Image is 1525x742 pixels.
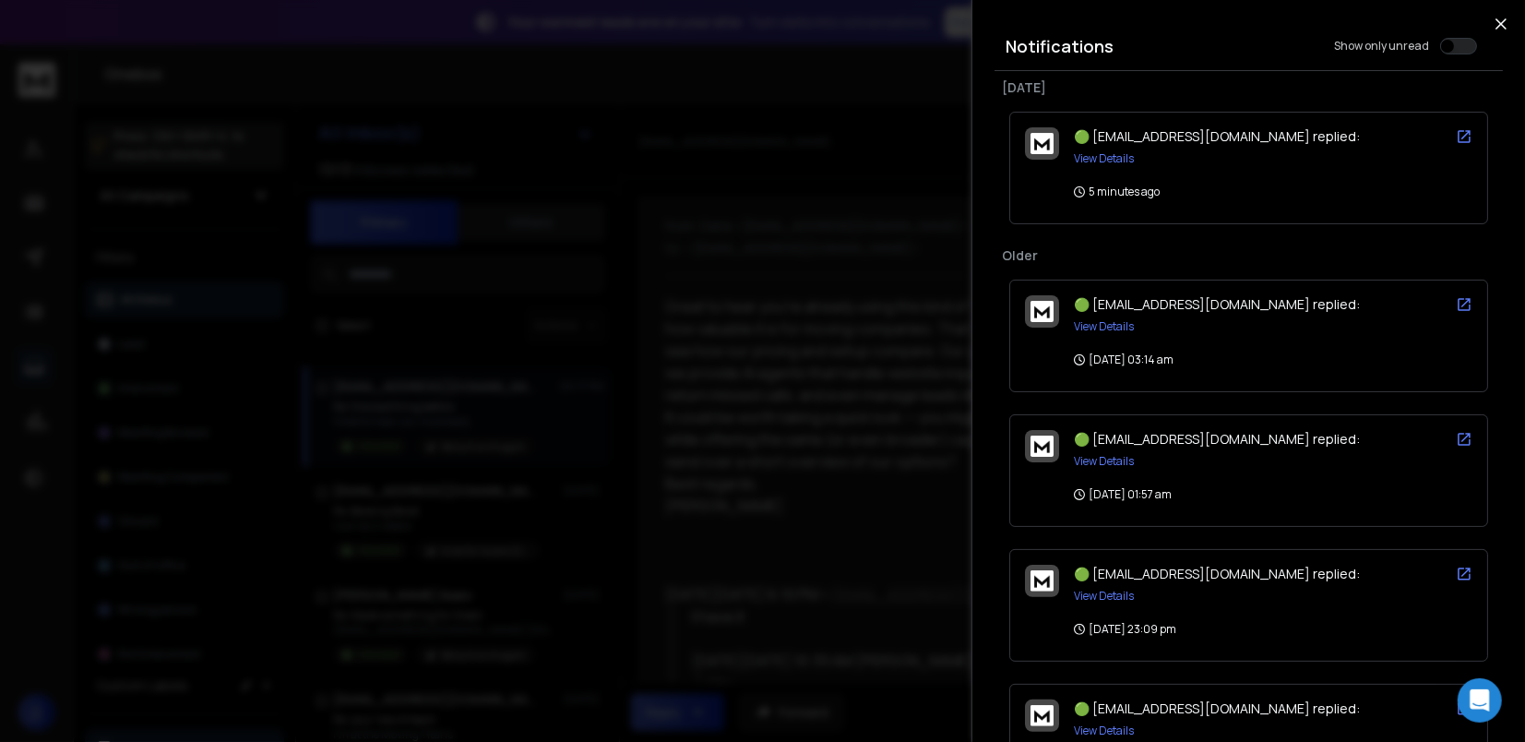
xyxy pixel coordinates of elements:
[1074,185,1160,199] p: 5 minutes ago
[1074,700,1360,717] span: 🟢 [EMAIL_ADDRESS][DOMAIN_NAME] replied:
[1458,678,1502,723] div: Open Intercom Messenger
[1074,127,1360,145] span: 🟢 [EMAIL_ADDRESS][DOMAIN_NAME] replied:
[1031,570,1054,592] img: logo
[1074,487,1172,502] p: [DATE] 01:57 am
[1074,622,1176,637] p: [DATE] 23:09 pm
[1074,724,1134,738] button: View Details
[1002,246,1495,265] p: Older
[1031,705,1054,726] img: logo
[1334,39,1429,54] label: Show only unread
[1074,353,1174,367] p: [DATE] 03:14 am
[1074,589,1134,604] button: View Details
[1002,78,1495,97] p: [DATE]
[1074,430,1360,448] span: 🟢 [EMAIL_ADDRESS][DOMAIN_NAME] replied:
[1031,133,1054,154] img: logo
[1074,151,1134,166] button: View Details
[1074,565,1360,582] span: 🟢 [EMAIL_ADDRESS][DOMAIN_NAME] replied:
[1074,319,1134,334] button: View Details
[1006,33,1114,59] h3: Notifications
[1074,295,1360,313] span: 🟢 [EMAIL_ADDRESS][DOMAIN_NAME] replied:
[1074,454,1134,469] button: View Details
[1031,436,1054,457] img: logo
[1031,301,1054,322] img: logo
